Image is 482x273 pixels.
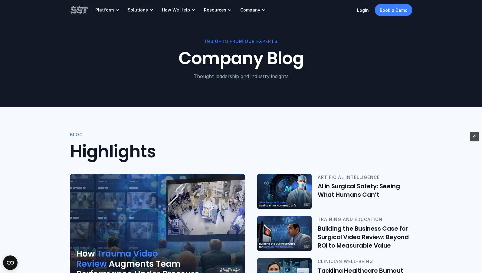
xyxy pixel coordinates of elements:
[240,7,260,13] p: Company
[357,8,369,13] a: Login
[204,7,226,13] p: Resources
[70,48,412,69] h1: Company Blog
[128,7,148,13] p: Solutions
[70,5,88,15] img: SST logo
[70,38,412,45] p: Insights From Our Experts
[318,224,412,250] h6: Building the Business Case for Surgical Video Review: Beyond ROI to Measurable Value
[318,174,412,181] p: ARTIFICIAL INTELLIGENCE
[3,255,18,270] button: Open CMP widget
[257,174,312,209] img: Caucasian male doctor in scrubs looking at the camera. Surgical imagery in the background.
[375,4,412,16] a: Book a Demo
[257,174,412,209] a: Caucasian male doctor in scrubs looking at the camera. Surgical imagery in the background.ARTIFIC...
[70,131,83,138] p: BLOG
[257,216,412,251] a: A physician looking at Black Box Platform data on a desktop computerTRAINING AND EDUCATIONBuildin...
[70,142,412,162] h2: Highlights
[380,7,408,13] p: Book a Demo
[470,132,479,141] button: Edit Framer Content
[318,182,412,199] h6: AI in Surgical Safety: Seeing What Humans Can’t
[70,73,412,80] p: Thought leadership and industry insights
[318,216,412,223] p: TRAINING AND EDUCATION
[257,216,312,251] img: A physician looking at Black Box Platform data on a desktop computer
[318,258,412,265] p: CLINICIAN WELL-BEING
[162,7,190,13] p: How We Help
[95,7,114,13] p: Platform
